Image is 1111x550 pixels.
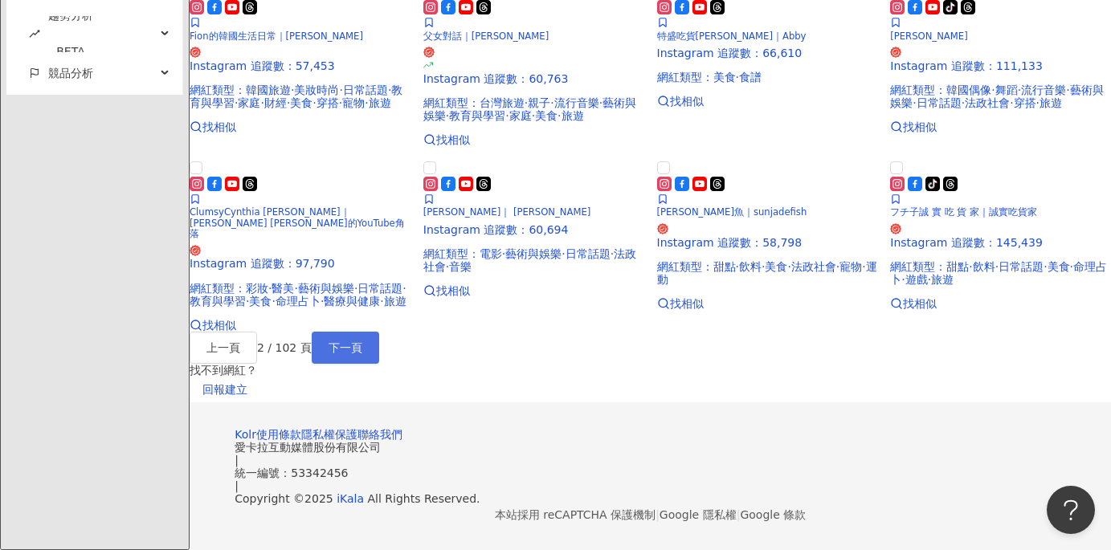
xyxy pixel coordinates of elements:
[890,206,1037,218] span: フチ子誠 實 吃 貨 家｜誠實吃貨家
[566,247,611,260] span: 日常話題
[657,31,807,42] span: 特盛吃貨[PERSON_NAME]｜Abby
[991,84,995,96] span: ·
[740,508,806,521] a: Google 條款
[890,31,967,42] span: [PERSON_NAME]
[365,96,368,109] span: ·
[190,282,410,308] p: 網紅類型 ：
[357,282,402,295] span: 日常話題
[235,479,239,492] span: |
[235,492,1066,505] div: Copyright © 2025 All Rights Reserved.
[890,260,1111,286] p: 網紅類型 ：
[402,282,406,295] span: ·
[380,295,383,308] span: ·
[312,332,379,364] button: 下一頁
[1014,96,1036,109] span: 穿搭
[1036,96,1040,109] span: ·
[739,260,762,273] span: 飲料
[839,260,862,273] span: 寵物
[903,297,937,310] span: 找相似
[257,341,312,354] span: 2 / 102 頁
[423,133,644,146] a: 找相似
[235,441,1066,454] div: 愛卡拉互動媒體股份有限公司
[342,96,365,109] span: 寵物
[357,428,402,441] a: 聯絡我們
[423,96,644,122] p: 網紅類型 ：
[272,295,275,308] span: ·
[1048,260,1070,273] span: 美食
[324,295,380,308] span: 醫療與健康
[264,96,287,109] span: 財經
[190,120,410,133] a: 找相似
[890,260,1107,286] span: 命理占卜
[787,260,790,273] span: ·
[480,247,502,260] span: 電影
[301,428,357,441] a: 隱私權保護
[202,319,236,332] span: 找相似
[190,377,260,402] button: 回報建立
[388,84,391,96] span: ·
[890,297,1111,310] a: 找相似
[505,109,509,122] span: ·
[657,95,878,108] a: 找相似
[901,273,905,286] span: ·
[509,109,532,122] span: 家庭
[423,223,644,236] p: Instagram 追蹤數 ： 60,694
[354,282,357,295] span: ·
[249,295,272,308] span: 美食
[272,282,294,295] span: 醫美
[535,109,558,122] span: 美食
[449,260,472,273] span: 音樂
[384,295,406,308] span: 旅遊
[670,95,704,108] span: 找相似
[190,206,405,239] span: ClumsyCynthia [PERSON_NAME]｜[PERSON_NAME] [PERSON_NAME]的YouTube角落
[657,260,878,286] p: 網紅類型 ：
[321,295,324,308] span: ·
[931,273,954,286] span: 旅遊
[446,109,449,122] span: ·
[890,120,1111,133] a: 找相似
[657,260,877,286] span: 運動
[528,96,550,109] span: 親子
[999,260,1044,273] span: 日常話題
[329,341,362,354] span: 下一頁
[312,96,316,109] span: ·
[903,120,937,133] span: 找相似
[235,428,256,441] a: Kolr
[1018,84,1021,96] span: ·
[423,72,644,85] p: Instagram 追蹤數 ： 60,763
[423,159,644,297] a: KOL Avatar[PERSON_NAME]｜ [PERSON_NAME]Instagram 追蹤數：60,694網紅類型：電影·藝術與娛樂·日常話題·法政社會·音樂找相似
[423,247,636,273] span: 法政社會
[890,84,1111,109] p: 網紅類型 ：
[928,273,931,286] span: ·
[260,96,263,109] span: ·
[495,505,806,524] span: 本站採用 reCAPTCHA 保護機制
[973,260,995,273] span: 飲料
[550,96,553,109] span: ·
[317,96,339,109] span: 穿搭
[202,377,247,403] span: 回報建立
[449,109,505,122] span: 教育與學習
[423,31,549,42] span: 父女對話｜[PERSON_NAME]
[737,508,741,521] span: |
[246,84,291,96] span: 韓國旅遊
[657,297,878,310] a: 找相似
[558,109,561,122] span: ·
[657,236,878,249] p: Instagram 追蹤數 ： 58,798
[1021,84,1066,96] span: 流行音樂
[995,84,1018,96] span: 舞蹈
[480,96,525,109] span: 台灣旅遊
[202,120,236,133] span: 找相似
[268,282,272,295] span: ·
[791,260,836,273] span: 法政社會
[337,492,364,505] a: iKala
[995,260,999,273] span: ·
[294,84,339,96] span: 美妝時尚
[423,247,644,273] p: 網紅類型 ：
[238,96,260,109] span: 家庭
[762,260,765,273] span: ·
[246,282,268,295] span: 彩妝
[562,109,584,122] span: 旅遊
[862,260,865,273] span: ·
[291,84,294,96] span: ·
[965,96,1010,109] span: 法政社會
